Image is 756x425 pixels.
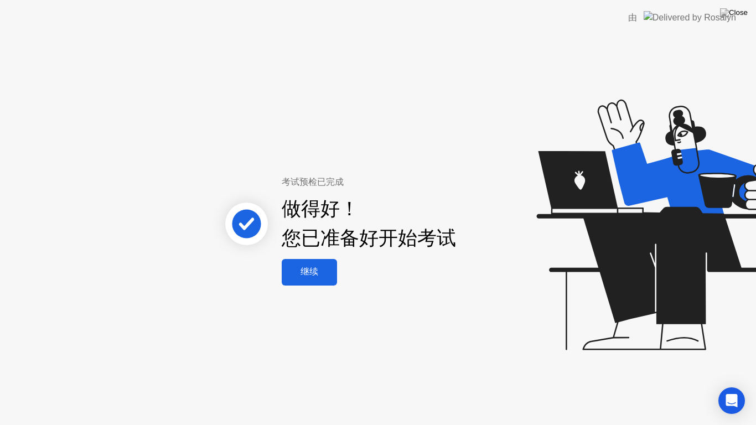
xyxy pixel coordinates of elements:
[720,8,748,17] img: Close
[644,11,736,24] img: Delivered by Rosalyn
[718,387,745,414] div: Open Intercom Messenger
[282,259,337,286] button: 继续
[285,266,334,278] div: 继续
[628,11,637,24] div: 由
[282,175,510,189] div: 考试预检已完成
[282,194,456,253] div: 做得好！ 您已准备好开始考试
